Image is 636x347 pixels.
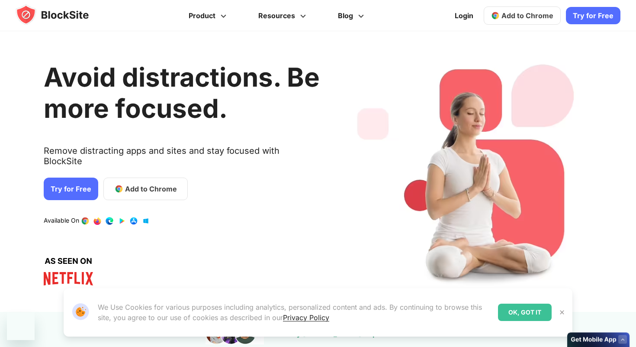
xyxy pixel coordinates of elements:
[98,302,491,323] p: We Use Cookies for various purposes including analytics, personalized content and ads. By continu...
[16,4,106,25] img: blocksite-icon.5d769676.svg
[556,307,568,318] button: Close
[7,312,35,340] iframe: Button to launch messaging window
[44,217,79,225] text: Available On
[498,304,552,321] div: OK, GOT IT
[125,184,177,194] span: Add to Chrome
[450,5,479,26] a: Login
[491,11,500,20] img: chrome-icon.svg
[103,178,188,200] a: Add to Chrome
[566,7,620,24] a: Try for Free
[44,62,320,124] h1: Avoid distractions. Be more focused.
[283,313,329,322] a: Privacy Policy
[484,6,561,25] a: Add to Chrome
[44,146,320,173] text: Remove distracting apps and sites and stay focused with BlockSite
[559,309,565,316] img: Close
[44,178,98,200] a: Try for Free
[501,11,553,20] span: Add to Chrome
